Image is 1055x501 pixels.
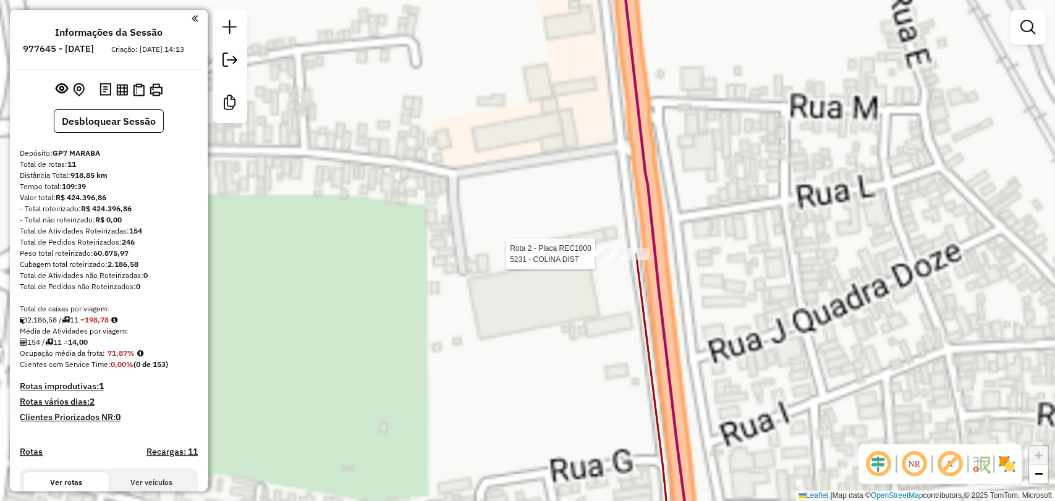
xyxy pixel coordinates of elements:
[20,447,43,457] a: Rotas
[871,491,923,500] a: OpenStreetMap
[62,182,86,191] strong: 109:39
[20,225,198,237] div: Total de Atividades Roteirizadas:
[20,316,27,324] i: Cubagem total roteirizado
[53,80,70,99] button: Exibir sessão original
[1035,466,1043,481] span: −
[55,27,163,38] h4: Informações da Sessão
[20,192,198,203] div: Valor total:
[99,381,104,392] strong: 1
[54,109,164,133] button: Desbloquear Sessão
[20,270,198,281] div: Total de Atividades não Roteirizadas:
[1015,15,1040,40] a: Exibir filtros
[997,454,1017,474] img: Exibir/Ocultar setores
[1029,465,1048,483] a: Zoom out
[70,80,87,99] button: Centralizar mapa no depósito ou ponto de apoio
[20,339,27,346] i: Total de Atividades
[133,360,168,369] strong: (0 de 153)
[799,491,828,500] a: Leaflet
[85,315,109,324] strong: 198,78
[137,350,143,357] em: Média calculada utilizando a maior ocupação (%Peso ou %Cubagem) de cada rota da sessão. Rotas cro...
[899,449,929,479] span: Ocultar NR
[111,360,133,369] strong: 0,00%
[218,15,242,43] a: Nova sessão e pesquisa
[20,203,198,214] div: - Total roteirizado:
[20,181,198,192] div: Tempo total:
[109,472,194,493] button: Ver veículos
[143,271,148,280] strong: 0
[93,248,129,258] strong: 60.875,97
[116,411,121,423] strong: 0
[192,11,198,25] a: Clique aqui para minimizar o painel
[97,80,114,99] button: Logs desbloquear sessão
[20,281,198,292] div: Total de Pedidos não Roteirizados:
[129,226,142,235] strong: 154
[53,148,100,158] strong: GP7 MARABA
[20,148,198,159] div: Depósito:
[106,44,189,55] div: Criação: [DATE] 14:13
[130,81,147,99] button: Visualizar Romaneio
[122,237,135,246] strong: 246
[863,449,893,479] span: Ocultar deslocamento
[20,237,198,248] div: Total de Pedidos Roteirizados:
[20,412,198,423] h4: Clientes Priorizados NR:
[20,170,198,181] div: Distância Total:
[95,215,122,224] strong: R$ 0,00
[20,381,198,392] h4: Rotas improdutivas:
[20,360,111,369] span: Clientes com Service Time:
[20,348,105,358] span: Ocupação média da frota:
[111,316,117,324] i: Meta Caixas/viagem: 220,00 Diferença: -21,22
[114,81,130,98] button: Visualizar relatório de Roteirização
[20,326,198,337] div: Média de Atividades por viagem:
[795,490,1055,501] div: Map data © contributors,© 2025 TomTom, Microsoft
[45,339,53,346] i: Total de rotas
[20,314,198,326] div: 2.186,58 / 11 =
[108,348,135,358] strong: 71,87%
[108,259,138,269] strong: 2.186,58
[90,396,95,407] strong: 2
[136,282,140,291] strong: 0
[81,204,132,213] strong: R$ 424.396,86
[218,90,242,118] a: Criar modelo
[20,214,198,225] div: - Total não roteirizado:
[67,159,76,169] strong: 11
[23,43,94,54] h6: 977645 - [DATE]
[935,449,965,479] span: Exibir rótulo
[20,397,198,407] h4: Rotas vários dias:
[146,447,198,457] h4: Recargas: 11
[68,337,88,347] strong: 14,00
[70,171,108,180] strong: 918,85 km
[147,81,165,99] button: Imprimir Rotas
[1029,446,1048,465] a: Zoom in
[23,472,109,493] button: Ver rotas
[218,48,242,75] a: Exportar sessão
[20,159,198,170] div: Total de rotas:
[1035,447,1043,463] span: +
[971,454,991,474] img: Fluxo de ruas
[20,337,198,348] div: 154 / 11 =
[830,491,832,500] span: |
[56,193,106,202] strong: R$ 424.396,86
[20,303,198,314] div: Total de caixas por viagem:
[62,316,70,324] i: Total de rotas
[20,259,198,270] div: Cubagem total roteirizado:
[20,248,198,259] div: Peso total roteirizado:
